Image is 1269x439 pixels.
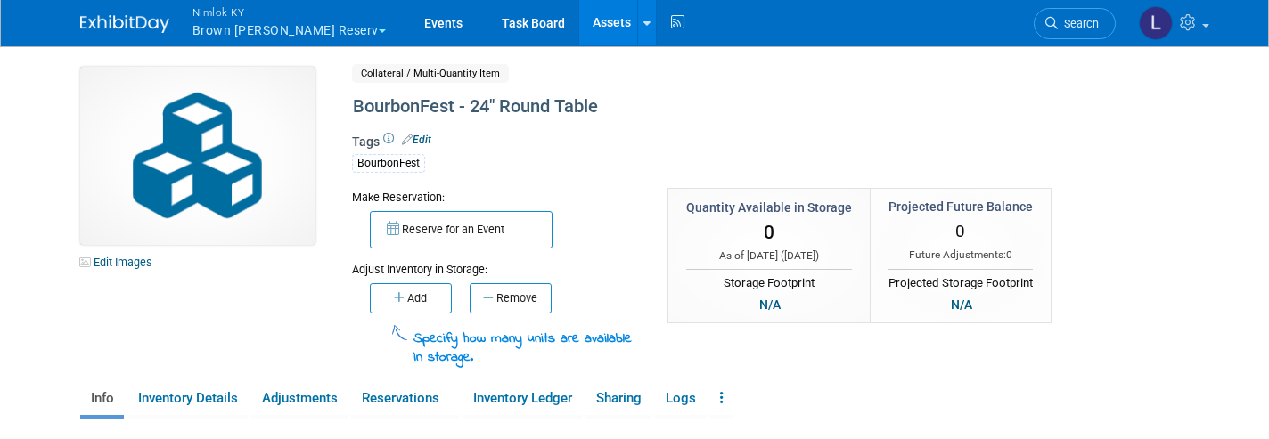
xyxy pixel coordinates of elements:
[1034,8,1116,39] a: Search
[888,198,1033,215] div: Projected Future Balance
[888,248,1033,263] div: Future Adjustments:
[347,91,1083,123] div: BourbonFest - 24" Round Table
[764,222,774,243] span: 0
[192,3,386,21] span: Nimlok KY
[1139,6,1173,40] img: Luc Schaefer
[470,283,552,313] button: Remove
[351,383,459,414] a: Reservations
[352,188,641,206] div: Make Reservation:
[655,383,706,414] a: Logs
[413,329,632,368] span: Specify how many units are available in storage.
[80,251,160,273] a: Edit Images
[946,295,978,314] div: N/A
[352,248,641,278] div: Adjust Inventory in Storage:
[127,383,248,414] a: Inventory Details
[1006,248,1012,261] span: 0
[402,134,431,146] a: Edit
[251,383,348,414] a: Adjustments
[80,383,124,414] a: Info
[955,221,965,241] span: 0
[352,133,1083,184] div: Tags
[686,248,852,264] div: As of [DATE] ( )
[686,199,852,216] div: Quantity Available in Storage
[352,64,509,83] span: Collateral / Multi-Quantity Item
[463,383,582,414] a: Inventory Ledger
[585,383,651,414] a: Sharing
[888,269,1033,292] div: Projected Storage Footprint
[784,249,815,262] span: [DATE]
[370,283,452,313] button: Add
[1058,17,1099,30] span: Search
[80,67,315,245] img: Collateral-Icon-2.png
[686,269,852,292] div: Storage Footprint
[370,211,553,248] button: Reserve for an Event
[80,15,169,33] img: ExhibitDay
[754,295,786,314] div: N/A
[352,154,425,173] div: BourbonFest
